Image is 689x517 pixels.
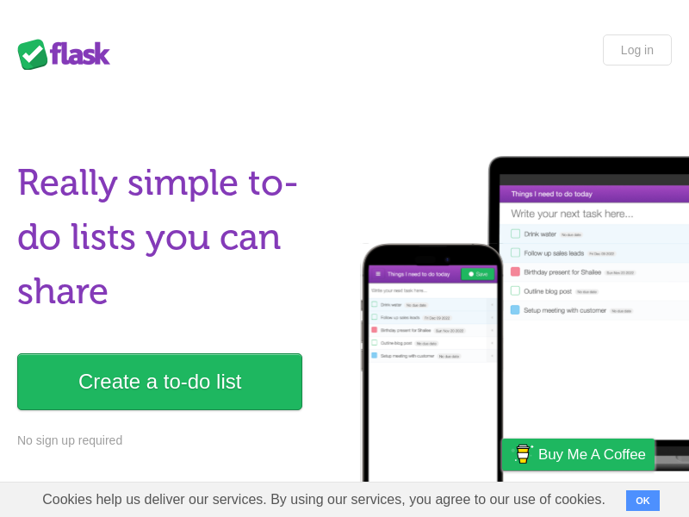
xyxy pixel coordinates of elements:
h1: Really simple to-do lists you can share [17,156,338,319]
span: Cookies help us deliver our services. By using our services, you agree to our use of cookies. [25,483,623,517]
a: Log in [603,34,672,65]
img: Buy me a coffee [511,439,534,469]
span: Buy me a coffee [538,439,646,470]
div: Flask Lists [17,39,121,70]
a: Create a to-do list [17,353,302,410]
p: No sign up required [17,432,338,450]
button: OK [626,490,660,511]
a: Buy me a coffee [502,439,655,470]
